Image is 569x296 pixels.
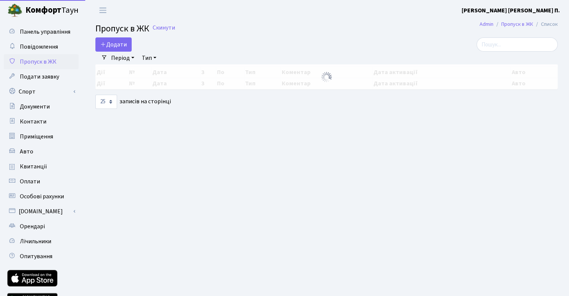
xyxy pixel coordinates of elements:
a: Подати заявку [4,69,79,84]
img: Обробка... [321,71,333,83]
span: Авто [20,147,33,156]
a: Лічильники [4,234,79,249]
a: Опитування [4,249,79,264]
span: Пропуск в ЖК [20,58,56,66]
span: Квитанції [20,162,47,171]
span: Орендарі [20,222,45,231]
b: Комфорт [25,4,61,16]
img: logo.png [7,3,22,18]
a: Орендарі [4,219,79,234]
a: Приміщення [4,129,79,144]
span: Особові рахунки [20,192,64,201]
a: Спорт [4,84,79,99]
a: Документи [4,99,79,114]
label: записів на сторінці [95,95,171,109]
a: [DOMAIN_NAME] [4,204,79,219]
span: Оплати [20,177,40,186]
li: Список [533,20,558,28]
nav: breadcrumb [468,16,569,32]
span: Повідомлення [20,43,58,51]
span: Пропуск в ЖК [95,22,149,35]
a: Скинути [153,24,175,31]
a: Особові рахунки [4,189,79,204]
span: Документи [20,103,50,111]
span: Лічильники [20,237,51,245]
input: Пошук... [477,37,558,52]
a: Квитанції [4,159,79,174]
a: Admin [480,20,493,28]
a: Повідомлення [4,39,79,54]
button: Переключити навігацію [94,4,112,16]
span: Опитування [20,252,52,260]
a: Пропуск в ЖК [501,20,533,28]
a: Тип [139,52,159,64]
a: Контакти [4,114,79,129]
a: Пропуск в ЖК [4,54,79,69]
a: [PERSON_NAME] [PERSON_NAME] П. [462,6,560,15]
a: Авто [4,144,79,159]
span: Додати [100,40,127,49]
select: записів на сторінці [95,95,117,109]
span: Подати заявку [20,73,59,81]
a: Період [108,52,137,64]
span: Панель управління [20,28,70,36]
a: Панель управління [4,24,79,39]
a: Оплати [4,174,79,189]
span: Контакти [20,118,46,126]
span: Таун [25,4,79,17]
span: Приміщення [20,132,53,141]
a: Додати [95,37,132,52]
